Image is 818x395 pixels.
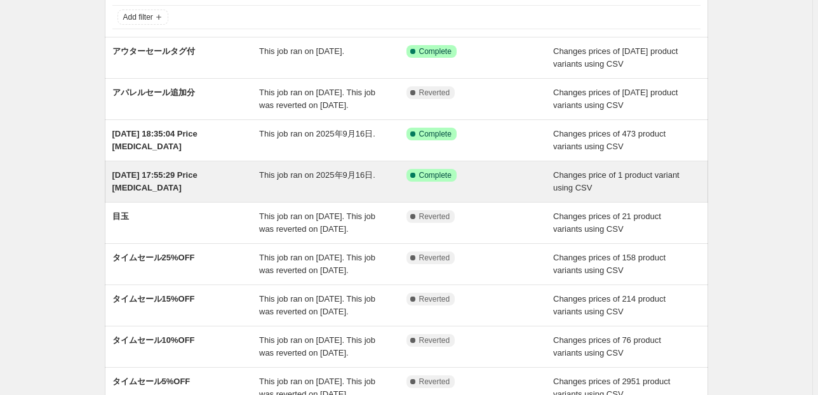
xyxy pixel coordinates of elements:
span: タイムセール15%OFF [112,294,195,304]
span: Reverted [419,335,450,345]
span: Changes prices of 473 product variants using CSV [553,129,666,151]
span: Add filter [123,12,153,22]
span: Complete [419,170,452,180]
span: Reverted [419,253,450,263]
span: Changes prices of 158 product variants using CSV [553,253,666,275]
span: アウターセールタグ付 [112,46,195,56]
button: Add filter [117,10,168,25]
span: Changes prices of [DATE] product variants using CSV [553,88,678,110]
span: This job ran on [DATE]. [259,46,344,56]
span: Reverted [419,211,450,222]
span: [DATE] 17:55:29 Price [MEDICAL_DATA] [112,170,198,192]
span: [DATE] 18:35:04 Price [MEDICAL_DATA] [112,129,198,151]
span: This job ran on 2025年9月16日. [259,129,375,138]
span: Changes prices of [DATE] product variants using CSV [553,46,678,69]
span: This job ran on [DATE]. This job was reverted on [DATE]. [259,253,375,275]
span: タイムセール10%OFF [112,335,195,345]
span: Complete [419,46,452,57]
span: タイムセール25%OFF [112,253,195,262]
span: Changes prices of 76 product variants using CSV [553,335,661,358]
span: Changes prices of 214 product variants using CSV [553,294,666,316]
span: Reverted [419,294,450,304]
span: Changes price of 1 product variant using CSV [553,170,680,192]
span: Complete [419,129,452,139]
span: This job ran on [DATE]. This job was reverted on [DATE]. [259,211,375,234]
span: Reverted [419,88,450,98]
span: This job ran on 2025年9月16日. [259,170,375,180]
span: アパレルセール追加分 [112,88,195,97]
span: Changes prices of 21 product variants using CSV [553,211,661,234]
span: This job ran on [DATE]. This job was reverted on [DATE]. [259,335,375,358]
span: タイムセール5%OFF [112,377,191,386]
span: 目玉 [112,211,129,221]
span: This job ran on [DATE]. This job was reverted on [DATE]. [259,88,375,110]
span: This job ran on [DATE]. This job was reverted on [DATE]. [259,294,375,316]
span: Reverted [419,377,450,387]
